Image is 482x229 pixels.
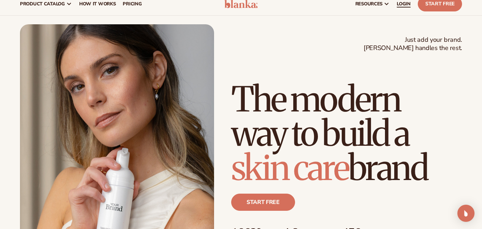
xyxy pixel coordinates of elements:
h1: The modern way to build a brand [231,82,462,185]
span: product catalog [20,1,65,7]
span: resources [355,1,382,7]
span: skin care [231,146,348,189]
span: pricing [123,1,142,7]
div: Open Intercom Messenger [457,205,475,222]
span: Just add your brand. [PERSON_NAME] handles the rest. [364,36,462,53]
span: How It Works [79,1,116,7]
a: Start free [231,194,295,211]
span: LOGIN [397,1,411,7]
